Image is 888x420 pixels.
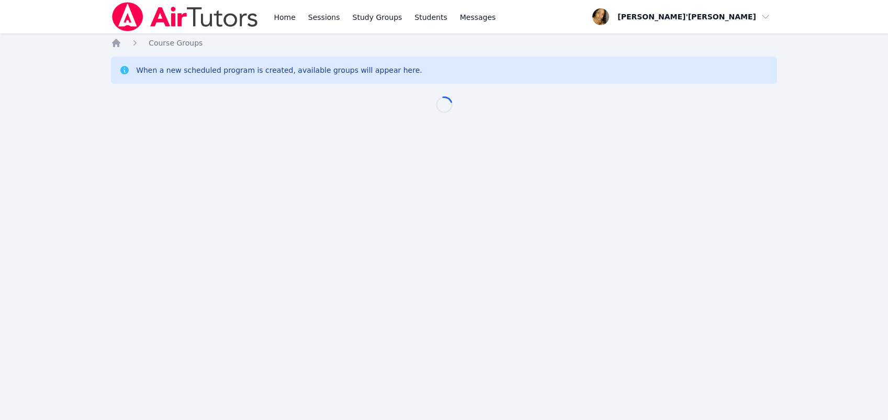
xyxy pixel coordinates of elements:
[111,2,259,31] img: Air Tutors
[149,38,203,48] a: Course Groups
[136,65,422,75] div: When a new scheduled program is created, available groups will appear here.
[149,39,203,47] span: Course Groups
[111,38,777,48] nav: Breadcrumb
[460,12,496,23] span: Messages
